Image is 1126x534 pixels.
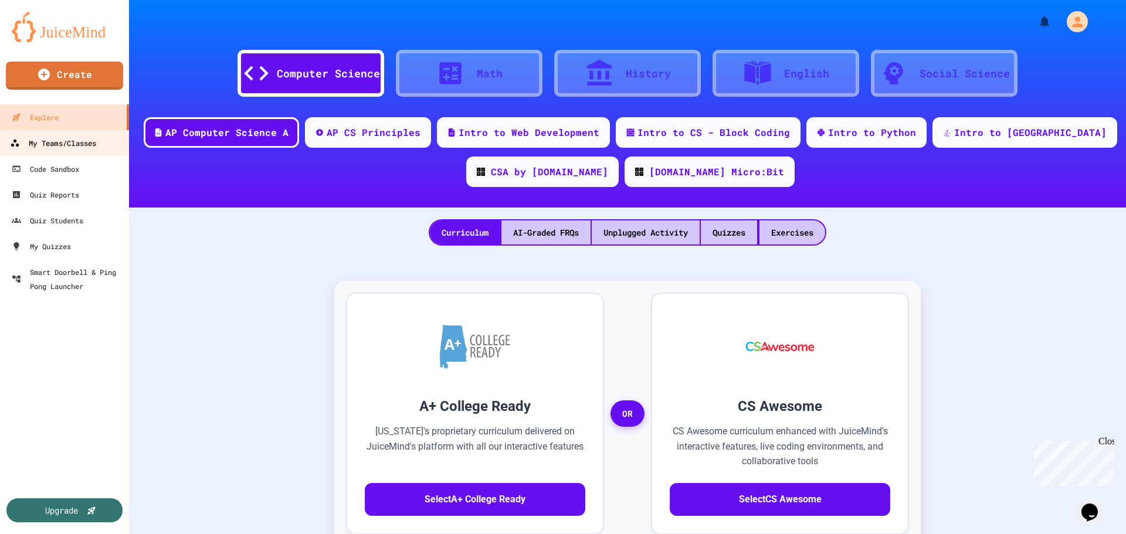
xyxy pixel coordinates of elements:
div: My Notifications [1016,12,1054,32]
p: [US_STATE]'s proprietary curriculum delivered on JuiceMind's platform with all our interactive fe... [365,424,585,469]
div: AI-Graded FRQs [501,220,591,244]
div: Smart Doorbell & Ping Pong Launcher [12,265,124,293]
div: Unplugged Activity [592,220,700,244]
div: AP Computer Science A [165,125,289,140]
div: My Quizzes [12,239,71,253]
div: CSA by [DOMAIN_NAME] [491,165,608,179]
div: Quiz Students [12,213,83,227]
div: Intro to Python [828,125,916,140]
div: Quiz Reports [12,188,79,202]
div: History [626,66,671,81]
div: Upgrade [45,504,78,516]
h3: CS Awesome [670,396,890,417]
div: Math [477,66,503,81]
iframe: chat widget [1029,436,1114,486]
div: Quizzes [701,220,757,244]
h3: A+ College Ready [365,396,585,417]
div: [DOMAIN_NAME] Micro:Bit [649,165,784,179]
button: SelectA+ College Ready [365,483,585,516]
div: Computer Science [277,66,380,81]
div: Intro to Web Development [459,125,599,140]
p: CS Awesome curriculum enhanced with JuiceMind's interactive features, live coding environments, a... [670,424,890,469]
div: Explore [12,110,59,124]
a: Create [6,62,123,90]
img: CODE_logo_RGB.png [635,168,643,176]
iframe: chat widget [1077,487,1114,522]
img: logo-orange.svg [12,12,117,42]
div: Exercises [759,220,825,244]
div: English [784,66,829,81]
div: Intro to [GEOGRAPHIC_DATA] [954,125,1107,140]
div: Intro to CS - Block Coding [637,125,790,140]
img: A+ College Ready [440,325,510,369]
div: Code Sandbox [12,162,79,176]
div: AP CS Principles [327,125,420,140]
button: SelectCS Awesome [670,483,890,516]
div: My Teams/Classes [10,136,96,151]
img: CS Awesome [734,311,826,382]
div: Chat with us now!Close [5,5,81,74]
div: My Account [1054,8,1091,35]
div: Social Science [920,66,1010,81]
div: Curriculum [430,220,500,244]
img: CODE_logo_RGB.png [477,168,485,176]
span: OR [611,400,645,427]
